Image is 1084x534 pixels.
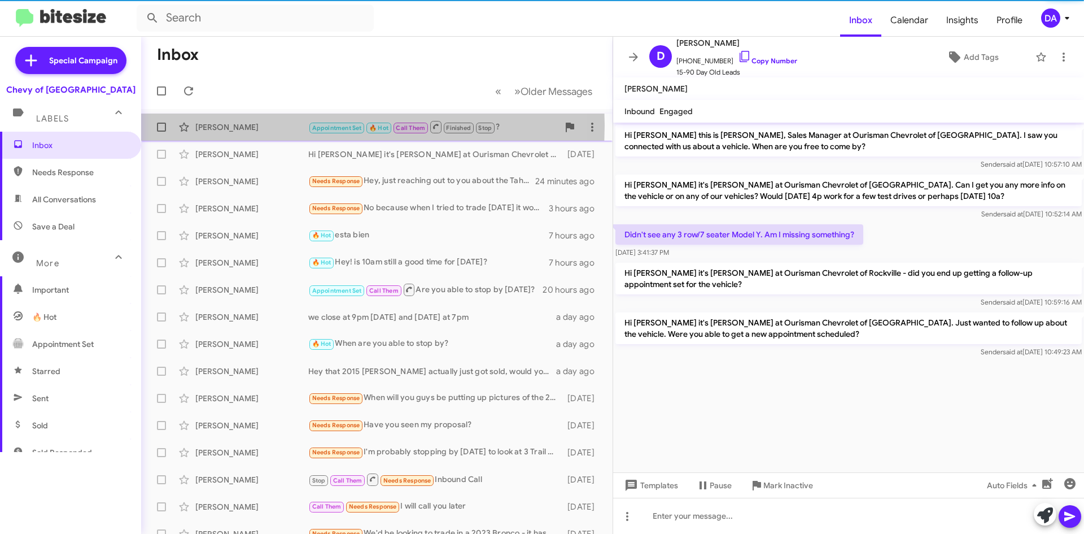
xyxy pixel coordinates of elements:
[763,475,813,496] span: Mark Inactive
[137,5,374,32] input: Search
[981,160,1082,168] span: Sender [DATE] 10:57:10 AM
[514,84,521,98] span: »
[195,366,308,377] div: [PERSON_NAME]
[369,287,399,294] span: Call Them
[508,80,599,103] button: Next
[556,338,604,350] div: a day ago
[195,121,308,133] div: [PERSON_NAME]
[615,125,1082,157] p: Hi [PERSON_NAME] this is [PERSON_NAME], Sales Manager at Ourisman Chevrolet of [GEOGRAPHIC_DATA]....
[624,106,655,116] span: Inbound
[1003,160,1022,168] span: said at
[312,232,331,239] span: 🔥 Hot
[308,446,562,459] div: I'm probably stopping by [DATE] to look at 3 Trail Boss Colorados. 2 white and 1 silver. The ones...
[308,419,562,432] div: Have you seen my proposal?
[446,124,471,132] span: Finished
[981,348,1082,356] span: Sender [DATE] 10:49:23 AM
[195,230,308,241] div: [PERSON_NAME]
[312,477,326,484] span: Stop
[687,475,741,496] button: Pause
[195,203,308,214] div: [PERSON_NAME]
[676,67,797,78] span: 15-90 Day Old Leads
[657,47,665,66] span: D
[157,46,199,64] h1: Inbox
[562,474,604,485] div: [DATE]
[312,177,360,185] span: Needs Response
[987,475,1041,496] span: Auto Fields
[195,311,308,323] div: [PERSON_NAME]
[710,475,732,496] span: Pause
[659,106,693,116] span: Engaged
[981,210,1082,218] span: Sender [DATE] 10:52:14 AM
[195,420,308,431] div: [PERSON_NAME]
[840,4,881,37] span: Inbox
[32,447,92,458] span: Sold Responded
[6,84,135,95] div: Chevy of [GEOGRAPHIC_DATA]
[312,449,360,456] span: Needs Response
[36,258,59,268] span: More
[676,36,797,50] span: [PERSON_NAME]
[312,287,362,294] span: Appointment Set
[195,149,308,160] div: [PERSON_NAME]
[937,4,987,37] a: Insights
[615,175,1082,206] p: Hi [PERSON_NAME] it's [PERSON_NAME] at Ourisman Chevrolet of [GEOGRAPHIC_DATA]. Can I get you any...
[549,230,604,241] div: 7 hours ago
[195,393,308,404] div: [PERSON_NAME]
[312,124,362,132] span: Appointment Set
[32,221,75,232] span: Save a Deal
[312,259,331,266] span: 🔥 Hot
[308,337,556,350] div: When are you able to stop by?
[1003,210,1023,218] span: said at
[622,475,678,496] span: Templates
[543,284,604,296] div: 20 hours ago
[881,4,937,37] a: Calendar
[49,55,117,66] span: Special Campaign
[489,80,599,103] nav: Page navigation example
[478,124,492,132] span: Stop
[613,475,687,496] button: Templates
[981,298,1082,306] span: Sender [DATE] 10:59:16 AM
[615,248,669,257] span: [DATE] 3:41:37 PM
[195,257,308,268] div: [PERSON_NAME]
[987,4,1031,37] a: Profile
[549,203,604,214] div: 3 hours ago
[396,124,425,132] span: Call Them
[738,57,797,65] a: Copy Number
[333,477,362,484] span: Call Them
[676,50,797,67] span: [PHONE_NUMBER]
[312,205,360,212] span: Needs Response
[562,501,604,513] div: [DATE]
[562,447,604,458] div: [DATE]
[195,176,308,187] div: [PERSON_NAME]
[308,366,556,377] div: Hey that 2015 [PERSON_NAME] actually just got sold, would you be open to another one?
[312,394,360,402] span: Needs Response
[1003,348,1022,356] span: said at
[308,229,549,242] div: esta bien
[195,284,308,296] div: [PERSON_NAME]
[349,503,397,510] span: Needs Response
[195,501,308,513] div: [PERSON_NAME]
[308,500,562,513] div: I will call you later
[556,366,604,377] div: a day ago
[549,257,604,268] div: 7 hours ago
[978,475,1050,496] button: Auto Fields
[1041,8,1060,28] div: DA
[308,120,558,134] div: ?
[312,340,331,348] span: 🔥 Hot
[741,475,822,496] button: Mark Inactive
[383,477,431,484] span: Needs Response
[195,447,308,458] div: [PERSON_NAME]
[562,393,604,404] div: [DATE]
[521,85,592,98] span: Older Messages
[556,311,604,323] div: a day ago
[562,149,604,160] div: [DATE]
[36,114,69,124] span: Labels
[32,366,60,377] span: Starred
[615,312,1082,344] p: Hi [PERSON_NAME] it's [PERSON_NAME] at Ourisman Chevrolet of [GEOGRAPHIC_DATA]. Just wanted to fo...
[15,47,126,74] a: Special Campaign
[308,175,536,188] div: Hey, just reaching out to you about the Tahoe. Are you still interested?
[32,338,94,350] span: Appointment Set
[615,224,863,245] p: Didn't see any 3 row/7 seater Model Y. Am I missing something?
[195,474,308,485] div: [PERSON_NAME]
